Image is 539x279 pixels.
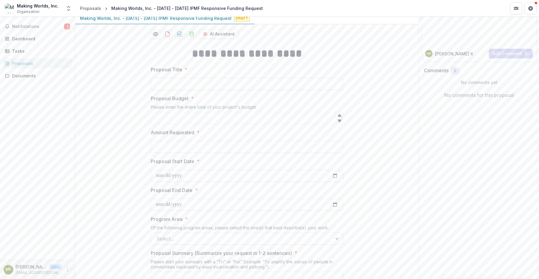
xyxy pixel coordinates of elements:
span: 0 [454,68,456,73]
h2: Comments [424,68,448,73]
p: Proposal Start Date [151,158,194,165]
a: Tasks [2,46,72,56]
div: Documents [12,73,68,79]
div: Please enter the entire total of your project's budget. [151,104,343,112]
div: Making Worlds, Inc. - [DATE] - [DATE] IPMF Responsive Funding Request [111,5,263,11]
a: Proposals [78,4,103,13]
div: Proposals [12,60,68,67]
p: [EMAIL_ADDRESS][DOMAIN_NAME] [16,270,62,275]
button: More [64,266,71,273]
p: Amount Requested [151,129,194,136]
span: Draft [234,15,250,21]
p: Proposal Budget [151,95,189,102]
img: Making Worlds, Inc. [5,4,14,13]
nav: breadcrumb [78,4,265,13]
p: Making Worlds, Inc. - [DATE] - [DATE] IPMF Responsive Funding Request [80,15,232,21]
button: Partners [510,2,522,14]
button: Add Comment [489,49,533,58]
div: Malav Kanuga [6,268,11,271]
div: Proposals [80,5,101,11]
button: AI Assistant [199,29,239,39]
p: Program Area [151,215,183,223]
div: Making Worlds, Inc. [17,3,59,9]
button: download-proposal [163,29,172,39]
button: Notifications1 [2,22,72,31]
button: Get Help [525,2,537,14]
button: download-proposal [187,29,196,39]
button: Preview 442e9ced-a3c7-4bcc-a213-e0a91c067d0f-0.pdf [151,29,160,39]
p: Proposal End Date [151,187,192,194]
p: Proposal Title [151,66,182,73]
p: Proposal Summary (Summarize your request in 1-2 sentences) [151,250,292,257]
p: User [49,264,62,270]
p: No comments for this proposal [444,91,514,99]
span: 1 [64,23,70,29]
span: Organization [17,9,39,14]
a: Documents [2,71,72,81]
button: download-proposal [175,29,184,39]
p: [PERSON_NAME] [16,264,47,270]
div: Malav Kanuga [427,52,431,55]
p: [PERSON_NAME] K [435,51,473,57]
div: Please start your summary with a “To” or “For.” Example: “To amplify the voices of people in comm... [151,259,343,272]
button: Open entity switcher [64,2,73,14]
div: Tasks [12,48,68,54]
span: Notifications [12,24,64,29]
p: No comments yet [424,79,534,85]
div: Dashboard [12,36,68,42]
div: Of the following program areas, please select the one(s) that best describe(s) your work. [151,225,343,233]
a: Proposals [2,58,72,68]
a: Dashboard [2,34,72,44]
